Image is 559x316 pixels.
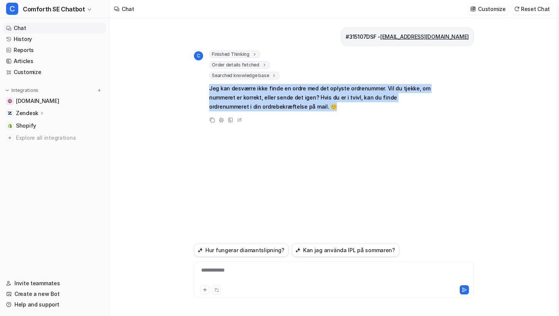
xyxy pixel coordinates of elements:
button: Integrations [3,87,41,94]
span: Comforth SE Chatbot [23,4,85,14]
p: Integrations [11,87,38,93]
span: [DOMAIN_NAME] [16,97,59,105]
img: customize [470,6,476,12]
a: History [3,34,106,44]
span: Explore all integrations [16,132,103,144]
p: Zendesk [16,109,38,117]
span: C [6,3,18,15]
p: Customize [478,5,505,13]
button: Hur fungerar diamantslipning? [194,243,289,257]
button: Customize [468,3,508,14]
img: reset [514,6,519,12]
a: ShopifyShopify [3,120,106,131]
a: Customize [3,67,106,77]
button: Reset Chat [512,3,553,14]
span: Finished Thinking [209,51,260,58]
span: Shopify [16,122,36,130]
a: comforth.se[DOMAIN_NAME] [3,96,106,106]
img: menu_add.svg [97,88,102,93]
a: Create a new Bot [3,289,106,299]
button: Kan jag använda IPL på sommaren? [292,243,399,257]
a: Articles [3,56,106,66]
img: explore all integrations [6,134,14,142]
img: comforth.se [8,99,12,103]
p: Jeg kan desværre ikke finde en ordre med det oplyste ordrenummer. Vil du tjekke, om nummeret er k... [209,84,432,111]
span: C [194,51,203,60]
img: expand menu [5,88,10,93]
p: #315107DSF - [346,32,469,41]
div: Chat [122,5,134,13]
a: Help and support [3,299,106,310]
a: Reports [3,45,106,55]
a: Explore all integrations [3,133,106,143]
span: Searched knowledge base [209,72,279,79]
img: Shopify [8,123,12,128]
img: Zendesk [8,111,12,115]
a: Invite teammates [3,278,106,289]
span: Order details fetched [209,61,270,69]
a: Chat [3,23,106,33]
a: [EMAIL_ADDRESS][DOMAIN_NAME] [380,33,469,40]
